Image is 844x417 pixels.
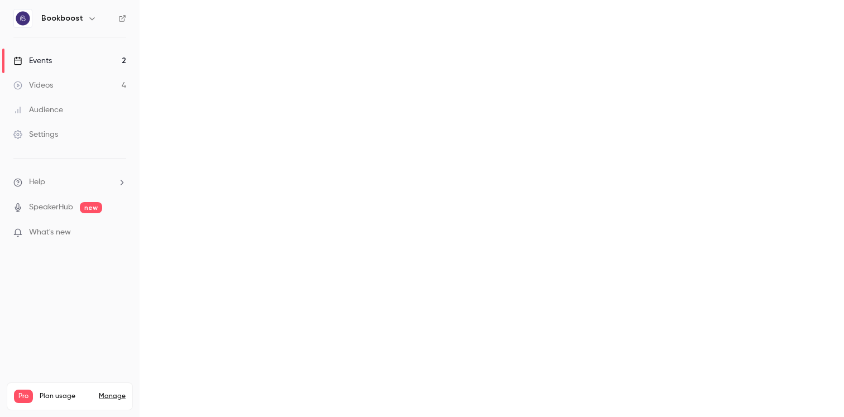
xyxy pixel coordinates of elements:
span: Pro [14,390,33,403]
span: new [80,202,102,213]
a: Manage [99,392,126,401]
span: Help [29,176,45,188]
div: Settings [13,129,58,140]
li: help-dropdown-opener [13,176,126,188]
img: Bookboost [14,9,32,27]
a: SpeakerHub [29,202,73,213]
div: Videos [13,80,53,91]
h6: Bookboost [41,13,83,24]
iframe: Noticeable Trigger [113,228,126,238]
span: What's new [29,227,71,238]
div: Audience [13,104,63,116]
div: Events [13,55,52,66]
span: Plan usage [40,392,92,401]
